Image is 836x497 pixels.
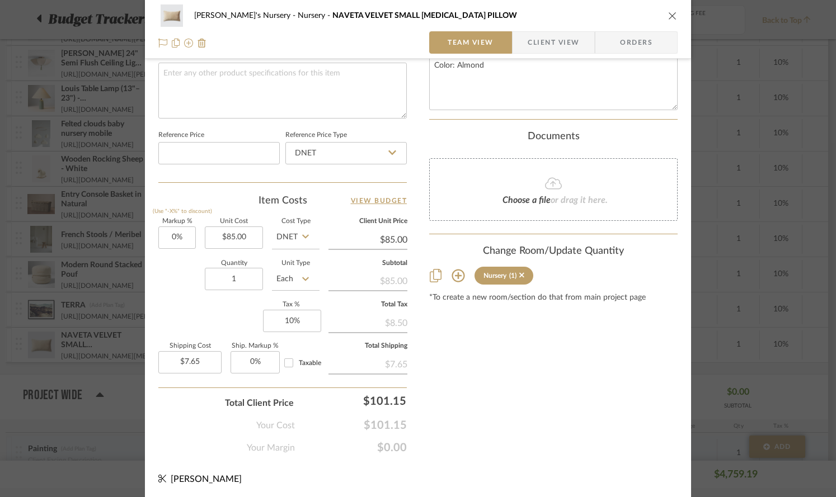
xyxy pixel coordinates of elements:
span: Taxable [299,359,321,366]
div: $85.00 [328,270,407,290]
label: Reference Price Type [285,132,347,138]
span: Client View [528,31,579,54]
div: $7.65 [328,353,407,373]
span: NAVETA VELVET SMALL [MEDICAL_DATA] PILLOW [332,12,517,20]
label: Reference Price [158,132,204,138]
label: Quantity [205,261,263,266]
label: Shipping Cost [158,343,222,349]
label: Total Shipping [328,343,407,349]
label: Subtotal [328,261,407,266]
div: Documents [429,131,678,143]
button: close [668,11,678,21]
label: Unit Type [272,261,320,266]
div: $101.15 [299,390,411,412]
div: *To create a new room/section do that from main project page [429,294,678,302]
span: [PERSON_NAME] [171,475,242,484]
span: Team View [448,31,494,54]
span: Choose a file [502,196,551,205]
div: (1) [509,272,516,280]
span: [PERSON_NAME]'s Nursery [194,12,298,20]
label: Tax % [263,302,320,307]
label: Ship. Markup % [231,343,280,349]
label: Unit Cost [205,219,263,224]
div: Change Room/Update Quantity [429,245,678,258]
div: Item Costs [158,194,407,207]
img: 42f31a56-2472-4a44-8085-dd0994690677_48x40.jpg [158,4,185,27]
span: Your Cost [256,419,295,432]
span: or drag it here. [551,196,608,205]
label: Cost Type [272,219,320,224]
span: $0.00 [295,441,407,455]
span: Your Margin [247,441,295,455]
span: Nursery [298,12,332,20]
label: Markup % [158,219,196,224]
label: Total Tax [328,302,407,307]
span: $101.15 [295,419,407,432]
label: Client Unit Price [328,219,407,224]
div: $8.50 [328,312,407,332]
img: Remove from project [198,39,206,48]
a: View Budget [351,194,407,207]
span: Total Client Price [225,396,294,410]
span: Orders [608,31,665,54]
div: Nursery [483,272,506,280]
